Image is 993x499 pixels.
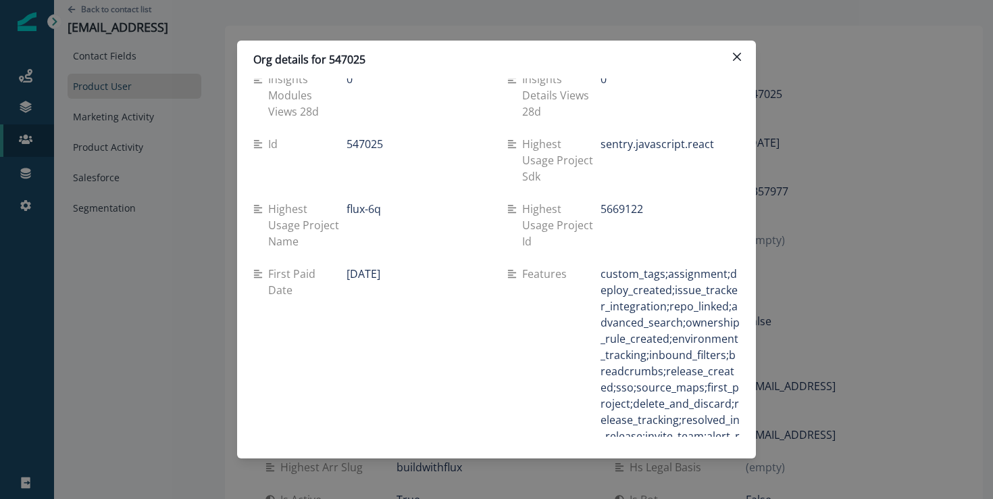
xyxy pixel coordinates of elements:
p: Highest usage project sdk [522,136,601,185]
p: 0 [601,71,607,87]
p: Insights modules views 28d [268,71,347,120]
p: First paid date [268,266,347,298]
p: custom_tags;assignment;deploy_created;issue_tracker_integration;repo_linked;advanced_search;owner... [601,266,740,493]
p: Features [522,266,572,282]
p: sentry.javascript.react [601,136,714,152]
p: Id [268,136,283,152]
p: Insights details views 28d [522,71,601,120]
p: 0 [347,71,353,87]
p: flux-6q [347,201,381,217]
p: Highest usage project name [268,201,347,249]
button: Close [726,46,748,68]
p: 547025 [347,136,383,152]
p: 5669122 [601,201,643,217]
p: [DATE] [347,266,380,282]
p: Highest usage project id [522,201,601,249]
p: Org details for 547025 [253,51,365,68]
